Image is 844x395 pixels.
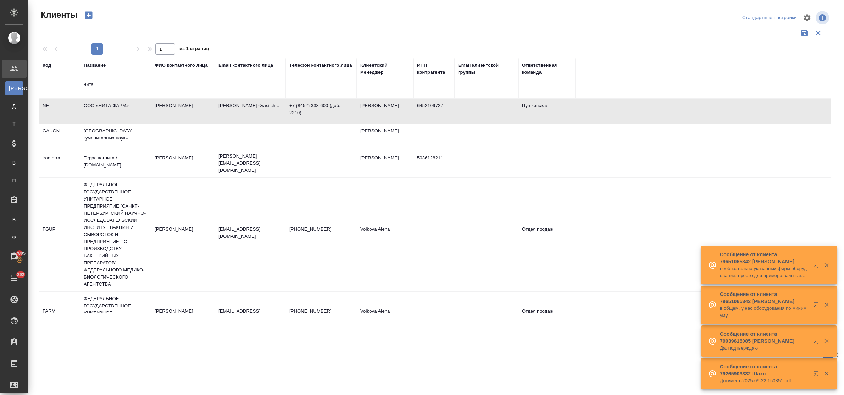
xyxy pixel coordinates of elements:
a: Т [5,117,23,131]
td: NF [39,99,80,124]
p: Да, подтверждаю [720,345,809,352]
p: Сообщение от клиента 79651065342 [PERSON_NAME] [720,251,809,265]
button: Закрыть [819,371,834,377]
p: Сообщение от клиента 79651065342 [PERSON_NAME] [720,291,809,305]
div: Ответственная команда [522,62,572,76]
p: [PHONE_NUMBER] [289,226,353,233]
p: Сообщение от клиента 79039618085 [PERSON_NAME] [720,330,809,345]
p: +7 (8452) 338-600 (доб. 2310) [289,102,353,116]
div: Клиентский менеджер [360,62,410,76]
button: Закрыть [819,262,834,268]
td: ФЕДЕРАЛЬНОЕ ГОСУДАРСТВЕННОЕ УНИТАРНОЕ ПРЕДПРИЯТИЕ "САНКТ-ПЕТЕРБУРГСКИЙ НАУЧНО-ИССЛЕДОВАТЕЛЬСКИЙ И... [80,178,151,291]
button: Закрыть [819,338,834,344]
a: П [5,174,23,188]
span: П [9,177,20,184]
td: [PERSON_NAME] [357,151,413,176]
span: Клиенты [39,9,77,21]
a: 17805 [2,248,27,266]
span: В [9,216,20,223]
a: 292 [2,269,27,287]
button: Открыть в новой вкладке [809,258,826,275]
div: Email контактного лица [218,62,273,69]
td: 5036128211 [413,151,455,176]
span: Посмотреть информацию [816,11,831,24]
div: Email клиентской группы [458,62,515,76]
td: [PERSON_NAME] [357,124,413,149]
div: split button [740,12,799,23]
p: [PHONE_NUMBER] [289,308,353,315]
span: 292 [13,271,29,278]
p: [PERSON_NAME] <vasilch... [218,102,282,109]
p: необязательно указанных фирм оборудование, просто для примера вам наименования [720,265,809,279]
td: [PERSON_NAME] [151,222,215,247]
span: Т [9,120,20,127]
div: Телефон контактного лица [289,62,352,69]
div: ФИО контактного лица [155,62,208,69]
span: Ф [9,234,20,241]
p: Документ-2025-09-22 150851.pdf [720,377,809,384]
button: Сбросить фильтры [811,26,825,40]
td: Отдел продаж [518,304,575,329]
a: Ф [5,230,23,245]
a: В [5,156,23,170]
td: iranterra [39,151,80,176]
p: [EMAIL_ADDRESS][DOMAIN_NAME] [218,308,282,322]
button: Открыть в новой вкладке [809,334,826,351]
td: 6452109727 [413,99,455,124]
button: Открыть в новой вкладке [809,298,826,315]
td: Терра когнита / [DOMAIN_NAME] [80,151,151,176]
p: Сообщение от клиента 79265903332 Шахо [720,363,809,377]
p: [PERSON_NAME][EMAIL_ADDRESS][DOMAIN_NAME] [218,153,282,174]
p: в общем, у нас оборудования по минимуму [720,305,809,319]
div: Название [84,62,106,69]
td: FGUP [39,222,80,247]
td: [PERSON_NAME] [357,99,413,124]
button: Открыть в новой вкладке [809,367,826,384]
td: Отдел продаж [518,222,575,247]
span: Д [9,103,20,110]
td: Пушкинская [518,99,575,124]
span: Настроить таблицу [799,9,816,26]
td: [PERSON_NAME] [151,304,215,329]
p: [EMAIL_ADDRESS][DOMAIN_NAME] [218,226,282,240]
span: 17805 [9,250,30,257]
td: ООО «НИТА-ФАРМ» [80,99,151,124]
span: [PERSON_NAME] [9,85,20,92]
a: В [5,213,23,227]
td: Volkova Alena [357,304,413,329]
button: Создать [80,9,97,21]
td: [GEOGRAPHIC_DATA] гуманитарных наук» [80,124,151,149]
td: FARM [39,304,80,329]
span: из 1 страниц [179,44,209,55]
td: Volkova Alena [357,222,413,247]
span: В [9,159,20,166]
div: ИНН контрагента [417,62,451,76]
td: ФЕДЕРАЛЬНОЕ ГОСУДАРСТВЕННОЕ УНИТАРНОЕ ПРЕДПРИЯТИЕ "МОСКОВСКИЙ ЭНДОКРИННЫЙ ЗАВОД" [80,292,151,341]
td: [PERSON_NAME] [151,151,215,176]
div: Код [43,62,51,69]
a: Д [5,99,23,113]
td: GAUGN [39,124,80,149]
td: [PERSON_NAME] [151,99,215,124]
button: Закрыть [819,302,834,308]
a: [PERSON_NAME] [5,81,23,95]
button: Сохранить фильтры [798,26,811,40]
